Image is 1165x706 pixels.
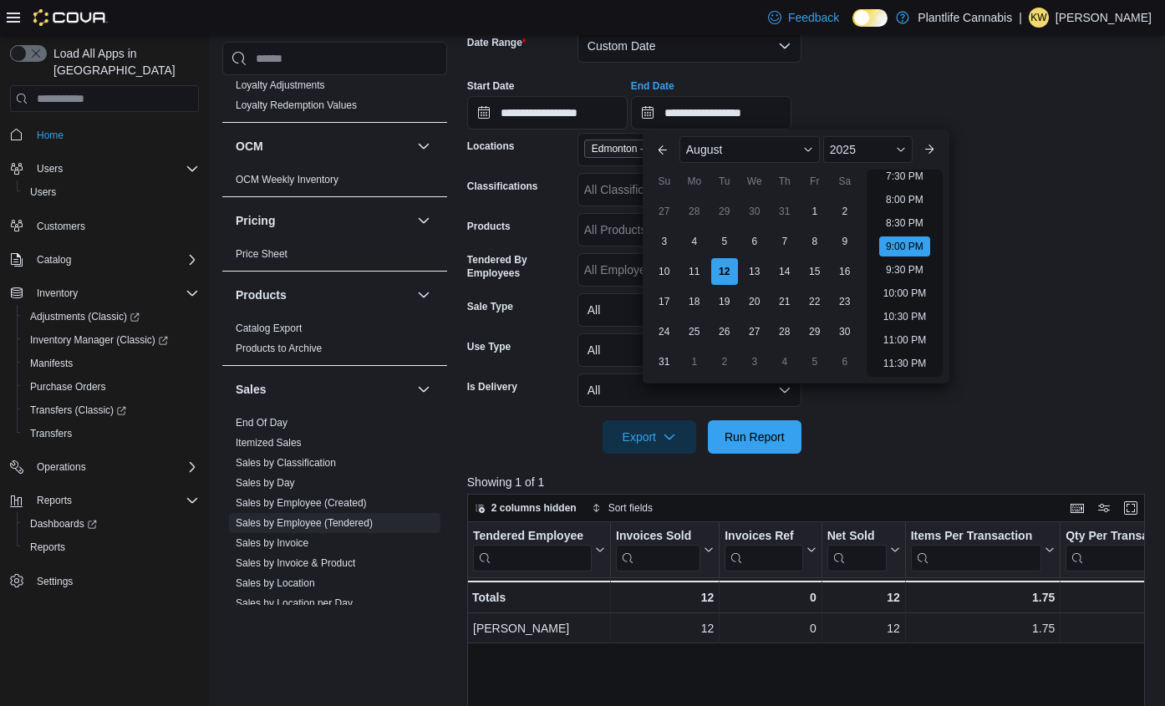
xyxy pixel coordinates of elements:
div: day-27 [651,198,678,225]
span: Sales by Employee (Created) [236,496,367,510]
button: Manifests [17,352,206,375]
button: Sales [236,381,410,398]
a: Users [23,182,63,202]
span: KW [1030,8,1046,28]
span: Feedback [788,9,839,26]
span: Adjustments (Classic) [30,310,140,323]
button: Home [3,122,206,146]
div: day-14 [771,258,798,285]
span: Operations [37,460,86,474]
span: Inventory Manager (Classic) [30,333,168,347]
div: Mo [681,168,708,195]
span: Transfers [30,427,72,440]
label: Tendered By Employees [467,253,571,280]
button: Operations [30,457,93,477]
div: Tu [711,168,738,195]
button: Settings [3,569,206,593]
div: day-27 [741,318,768,345]
div: day-25 [681,318,708,345]
a: Purchase Orders [23,377,113,397]
label: Locations [467,140,515,153]
a: Sales by Invoice [236,537,308,549]
h3: OCM [236,138,263,155]
a: Inventory Manager (Classic) [23,330,175,350]
div: Sa [832,168,858,195]
button: Products [414,285,434,305]
button: Users [17,180,206,204]
a: Loyalty Redemption Values [236,99,357,111]
span: Reports [30,541,65,554]
span: Sales by Location [236,576,315,590]
div: day-15 [801,258,828,285]
div: Button. Open the year selector. 2025 is currently selected. [823,136,913,163]
input: Press the down key to enter a popover containing a calendar. Press the escape key to close the po... [631,96,791,130]
div: Button. Open the month selector. August is currently selected. [679,136,820,163]
a: Sales by Location [236,577,315,589]
a: Dashboards [23,514,104,534]
span: Settings [30,571,199,592]
span: Catalog Export [236,322,302,335]
div: Tendered Employee [473,529,592,571]
span: Sales by Invoice & Product [236,556,355,570]
span: Settings [37,575,73,588]
li: 9:30 PM [879,260,930,280]
div: day-29 [711,198,738,225]
div: Products [222,318,447,365]
button: Products [236,287,410,303]
h3: Pricing [236,212,275,229]
a: Itemized Sales [236,437,302,449]
button: Users [3,157,206,180]
button: Inventory [30,283,84,303]
div: Invoices Sold [616,529,700,545]
span: Edmonton - Sunwapta [584,140,712,158]
span: 2025 [830,143,856,156]
div: day-30 [832,318,858,345]
span: Inventory [37,287,78,300]
li: 11:00 PM [877,330,933,350]
h3: Sales [236,381,267,398]
span: Reports [23,537,199,557]
span: Operations [30,457,199,477]
span: Sales by Day [236,476,295,490]
button: OCM [414,136,434,156]
span: OCM Weekly Inventory [236,173,338,186]
a: Transfers (Classic) [17,399,206,422]
div: day-31 [651,348,678,375]
span: Catalog [37,253,71,267]
span: Sales by Location per Day [236,597,353,610]
button: Run Report [708,420,801,454]
span: Sales by Classification [236,456,336,470]
div: day-28 [771,318,798,345]
div: day-29 [801,318,828,345]
div: day-6 [832,348,858,375]
button: Invoices Sold [616,529,714,571]
span: Transfers (Classic) [30,404,126,417]
div: Loyalty [222,75,447,122]
div: 12 [827,587,899,607]
li: 8:30 PM [879,213,930,233]
a: Sales by Employee (Tendered) [236,517,373,529]
span: Manifests [30,357,73,370]
div: day-19 [711,288,738,315]
button: Sales [414,379,434,399]
div: [PERSON_NAME] [473,618,605,638]
button: Invoices Ref [725,529,816,571]
input: Dark Mode [852,9,888,27]
div: day-31 [771,198,798,225]
a: Sales by Location per Day [236,597,353,609]
div: day-12 [711,258,738,285]
div: Tendered Employee [473,529,592,545]
span: Adjustments (Classic) [23,307,199,327]
div: Invoices Ref [725,529,802,545]
span: Dashboards [30,517,97,531]
p: Plantlife Cannabis [918,8,1012,28]
button: 2 columns hidden [468,498,583,518]
label: Classifications [467,180,538,193]
span: Dashboards [23,514,199,534]
button: Operations [3,455,206,479]
li: 10:00 PM [877,283,933,303]
span: End Of Day [236,416,287,429]
label: Is Delivery [467,380,517,394]
div: 0 [725,587,816,607]
div: Net Sold [827,529,886,571]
